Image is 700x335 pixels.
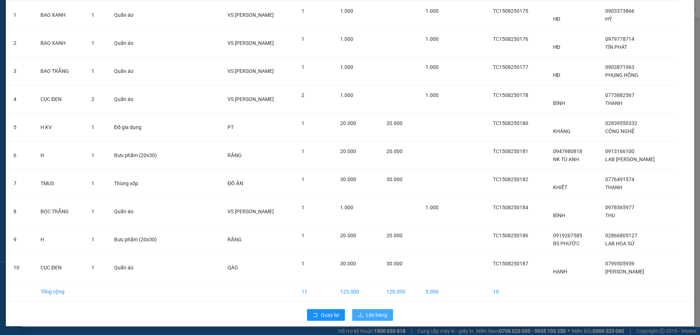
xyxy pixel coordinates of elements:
span: BS PHƯỚC [553,241,580,246]
span: 1.000 [425,36,439,42]
td: 9 [8,226,35,254]
td: 10 [487,282,547,302]
td: H [35,141,86,170]
span: 1 [302,36,304,42]
td: 5 [8,113,35,141]
td: Quần áo [108,85,178,113]
span: KHIẾT [553,184,567,190]
span: 1 [302,261,304,266]
span: 1 [92,40,94,46]
span: QÁO [227,265,238,270]
span: 20.000 [386,233,402,238]
span: 1.000 [340,204,353,210]
span: 0773882567 [605,92,634,98]
span: 0947980818 [553,148,582,154]
span: rollback [313,312,318,318]
span: 1 [92,152,94,158]
td: BAO XANH [35,29,86,57]
span: TC1508250175 [493,8,528,14]
td: Đồ gia dụng [108,113,178,141]
span: 1.000 [340,64,353,70]
span: 20.000 [340,148,356,154]
td: H [35,226,86,254]
td: BỌC TRẮNG [35,198,86,226]
span: Lên hàng [366,311,387,319]
span: HĐ [553,72,560,78]
td: 2 [8,29,35,57]
td: 1 [8,1,35,29]
span: TC1508250178 [493,92,528,98]
span: 1.000 [340,92,353,98]
span: HỶ [605,16,612,22]
span: 1 [302,204,304,210]
span: BÌNH [553,213,565,218]
td: BAO TRẮNG [35,57,86,85]
span: 1 [302,8,304,14]
span: 0978565977 [605,204,634,210]
span: TÍN PHÁT [605,44,627,50]
span: 20.000 [340,120,356,126]
span: 02866805127 [605,233,637,238]
span: 1 [302,64,304,70]
td: 7 [8,170,35,198]
span: 0913166100 [605,148,634,154]
span: CÔNG NGHỆ [605,128,635,134]
span: upload [358,312,363,318]
span: 1 [92,68,94,74]
span: 20.000 [340,233,356,238]
span: 1.000 [425,64,439,70]
span: RĂNG [227,237,241,242]
span: TC1508250180 [493,120,528,126]
span: VS [PERSON_NAME] [227,12,274,18]
td: Quần áo [108,1,178,29]
td: 11 [296,282,334,302]
span: 02839550332 [605,120,637,126]
span: 20.000 [386,148,402,154]
span: 1.000 [425,92,439,98]
span: 1 [92,124,94,130]
span: 1.000 [425,204,439,210]
span: HĐ [553,16,560,22]
span: 0903871963 [605,64,634,70]
span: TC1508250187 [493,261,528,266]
span: 1 [302,120,304,126]
span: 1.000 [340,8,353,14]
span: THANH [605,184,622,190]
span: 1 [302,176,304,182]
span: KHÁNG [553,128,571,134]
td: BAO XANH [35,1,86,29]
span: TC1508250181 [493,148,528,154]
span: 30.000 [386,176,402,182]
span: LAB [PERSON_NAME] [605,156,655,162]
span: ĐỒ ĂN [227,180,243,186]
span: 1 [92,209,94,214]
td: CỤC ĐEN [35,254,86,282]
span: HĐ [553,44,560,50]
span: TC1508250176 [493,36,528,42]
td: 4 [8,85,35,113]
span: VS [PERSON_NAME] [227,209,274,214]
td: Quần áo [108,29,178,57]
span: 2 [302,92,304,98]
span: HẠNH [553,269,567,274]
td: Bưu phẩm (20x30) [108,141,178,170]
span: TC1508250177 [493,64,528,70]
span: Quay lại [321,311,339,319]
td: 125.000 [334,282,380,302]
span: 1 [92,180,94,186]
span: 0903373866 [605,8,634,14]
span: 1 [302,233,304,238]
td: Thùng xốp [108,170,178,198]
span: NK TÚ ANH [553,156,579,162]
span: 1 [302,148,304,154]
td: Quần áo [108,198,178,226]
span: 0919267585 [553,233,582,238]
td: TMUS [35,170,86,198]
span: VS [PERSON_NAME] [227,68,274,74]
td: 10 [8,254,35,282]
span: 0979778714 [605,36,634,42]
td: 120.000 [381,282,420,302]
span: 20.000 [386,120,402,126]
span: PT [227,124,234,130]
span: 2 [92,96,94,102]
